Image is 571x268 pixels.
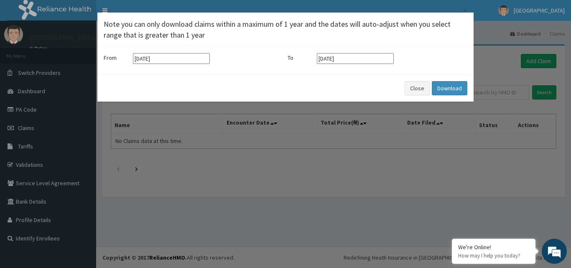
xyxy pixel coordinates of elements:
button: Download [432,81,467,95]
button: Close [405,81,430,95]
img: d_794563401_company_1708531726252_794563401 [15,42,34,63]
div: We're Online! [458,243,529,251]
div: Chat with us now [43,47,140,58]
h4: Note you can only download claims within a maximum of 1 year and the dates will auto-adjust when ... [104,19,467,40]
p: How may I help you today? [458,252,529,259]
label: To [288,54,313,62]
textarea: Type your message and hit 'Enter' [4,179,159,208]
input: Select end date [317,53,394,64]
input: Select start date [133,53,210,64]
div: Minimize live chat window [137,4,157,24]
label: From [104,54,129,62]
button: Close [462,6,467,15]
span: We're online! [48,81,115,165]
span: × [463,5,467,16]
